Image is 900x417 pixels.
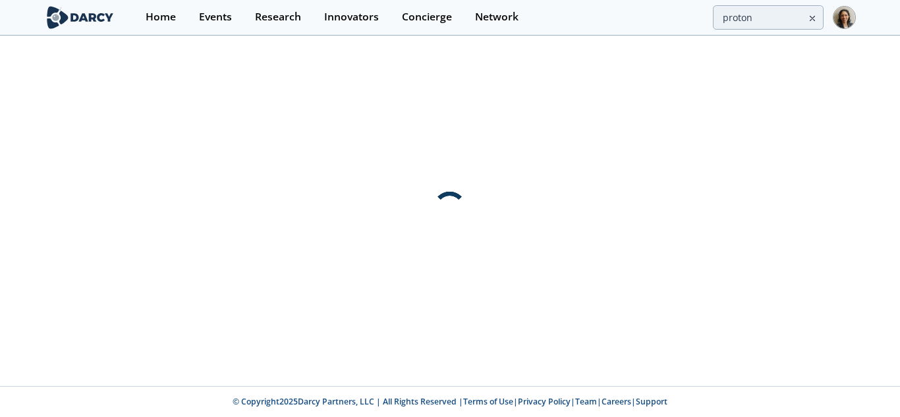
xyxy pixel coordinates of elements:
div: Concierge [402,12,452,22]
input: Advanced Search [713,5,824,30]
div: Research [255,12,301,22]
div: Innovators [324,12,379,22]
img: logo-wide.svg [44,6,116,29]
div: Events [199,12,232,22]
div: Home [146,12,176,22]
img: Profile [833,6,856,29]
div: Network [475,12,519,22]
